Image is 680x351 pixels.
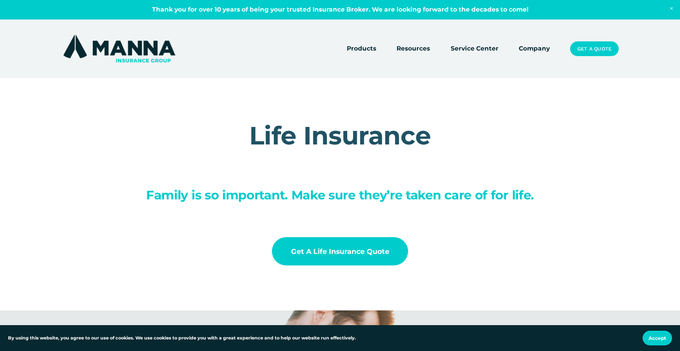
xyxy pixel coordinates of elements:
a: folder dropdown [347,43,376,55]
a: Company [519,43,550,55]
span: Products [347,44,376,54]
a: Service Center [451,43,498,55]
span: Life Insurance [249,120,431,151]
span: Accept [649,335,666,341]
a: Get a Quote [570,41,619,57]
button: Accept [643,331,672,345]
span: Family is so important. Make sure they’re taken care of for life. [146,187,534,203]
a: folder dropdown [397,43,430,55]
a: Get a Life Insurance Quote [272,237,408,265]
img: Manna Insurance Group [61,33,177,64]
p: By using this website, you agree to our use of cookies. We use cookies to provide you with a grea... [8,335,356,342]
span: Resources [397,44,430,54]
